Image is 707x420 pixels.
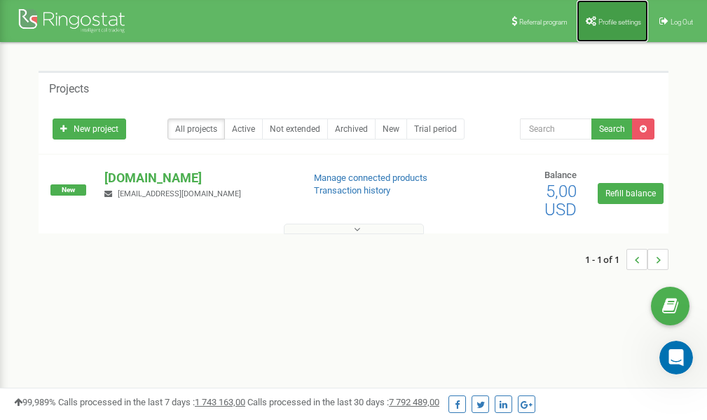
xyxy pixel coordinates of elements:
[118,189,241,198] span: [EMAIL_ADDRESS][DOMAIN_NAME]
[544,182,577,219] span: 5,00 USD
[50,184,86,196] span: New
[195,397,245,407] u: 1 743 163,00
[519,18,568,26] span: Referral program
[406,118,465,140] a: Trial period
[659,341,693,374] iframe: Intercom live chat
[14,397,56,407] span: 99,989%
[598,183,664,204] a: Refill balance
[671,18,693,26] span: Log Out
[314,185,390,196] a: Transaction history
[58,397,245,407] span: Calls processed in the last 7 days :
[167,118,225,140] a: All projects
[591,118,633,140] button: Search
[327,118,376,140] a: Archived
[49,83,89,95] h5: Projects
[53,118,126,140] a: New project
[598,18,641,26] span: Profile settings
[520,118,592,140] input: Search
[544,170,577,180] span: Balance
[375,118,407,140] a: New
[314,172,427,183] a: Manage connected products
[262,118,328,140] a: Not extended
[224,118,263,140] a: Active
[247,397,439,407] span: Calls processed in the last 30 days :
[585,249,626,270] span: 1 - 1 of 1
[104,169,291,187] p: [DOMAIN_NAME]
[389,397,439,407] u: 7 792 489,00
[585,235,668,284] nav: ...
